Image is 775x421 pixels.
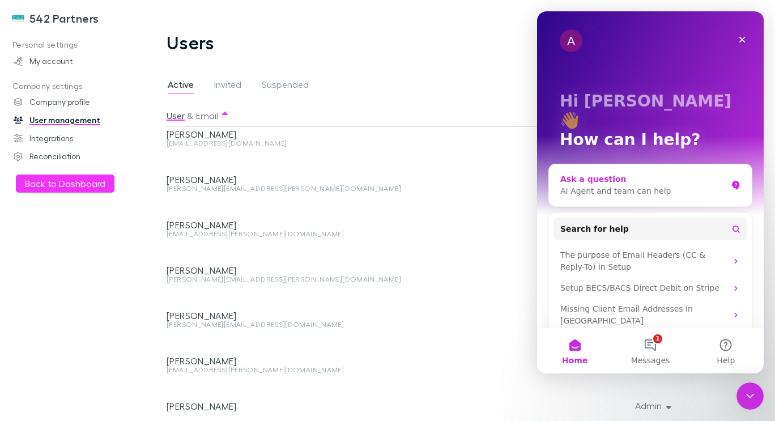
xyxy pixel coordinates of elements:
img: 542 Partners's Logo [11,11,25,25]
div: [PERSON_NAME] [167,265,480,276]
a: Integrations [2,129,146,147]
div: [PERSON_NAME] [167,174,480,185]
div: & [167,104,480,127]
button: Back to Dashboard [16,175,114,193]
span: Active [168,79,194,93]
h3: 542 Partners [29,11,99,25]
span: Invited [214,79,241,93]
button: Admin [626,398,678,414]
a: Reconciliation [2,147,146,165]
button: User [167,104,185,127]
a: 542 Partners [5,5,106,32]
h1: Users [167,32,215,53]
a: My account [2,52,146,70]
span: Suspended [262,79,309,93]
div: [PERSON_NAME] [167,129,480,140]
button: Email [196,104,218,127]
iframe: Intercom live chat [537,11,764,373]
div: [PERSON_NAME] [167,219,480,231]
div: [PERSON_NAME] [167,355,480,367]
div: [PERSON_NAME][EMAIL_ADDRESS][PERSON_NAME][DOMAIN_NAME] [167,185,480,192]
div: [PERSON_NAME] [167,310,480,321]
a: User management [2,111,146,129]
iframe: Intercom live chat [736,382,764,410]
div: [EMAIL_ADDRESS][PERSON_NAME][DOMAIN_NAME] [167,231,480,237]
div: [PERSON_NAME][EMAIL_ADDRESS][PERSON_NAME][DOMAIN_NAME] [167,276,480,283]
a: Company profile [2,93,146,111]
p: Personal settings [2,38,146,52]
div: [PERSON_NAME][EMAIL_ADDRESS][DOMAIN_NAME] [167,321,480,328]
p: Company settings [2,79,146,93]
div: [EMAIL_ADDRESS][DOMAIN_NAME] [167,140,480,147]
div: [PERSON_NAME] [167,401,480,412]
div: [EMAIL_ADDRESS][PERSON_NAME][DOMAIN_NAME] [167,367,480,373]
